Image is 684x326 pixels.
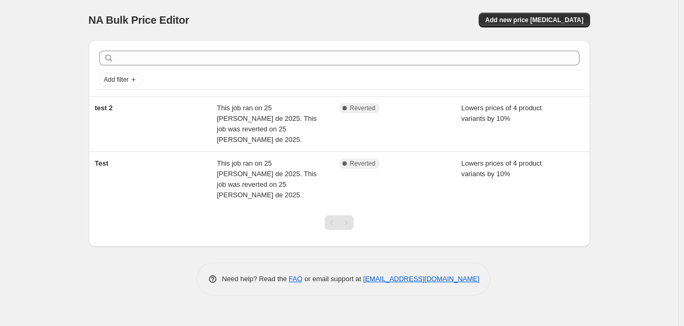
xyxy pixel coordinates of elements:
a: FAQ [289,275,302,283]
span: Test [95,159,109,167]
span: Add new price [MEDICAL_DATA] [485,16,583,24]
span: Reverted [350,159,376,168]
button: Add filter [99,73,141,86]
nav: Pagination [325,215,354,230]
span: test 2 [95,104,113,112]
span: Need help? Read the [222,275,289,283]
button: Add new price [MEDICAL_DATA] [479,13,590,27]
a: [EMAIL_ADDRESS][DOMAIN_NAME] [363,275,479,283]
span: Reverted [350,104,376,112]
span: Lowers prices of 4 product variants by 10% [461,159,541,178]
span: NA Bulk Price Editor [89,14,189,26]
span: This job ran on 25 [PERSON_NAME] de 2025. This job was reverted on 25 [PERSON_NAME] de 2025. [217,104,317,143]
span: or email support at [302,275,363,283]
span: Add filter [104,75,129,84]
span: This job ran on 25 [PERSON_NAME] de 2025. This job was reverted on 25 [PERSON_NAME] de 2025. [217,159,317,199]
span: Lowers prices of 4 product variants by 10% [461,104,541,122]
